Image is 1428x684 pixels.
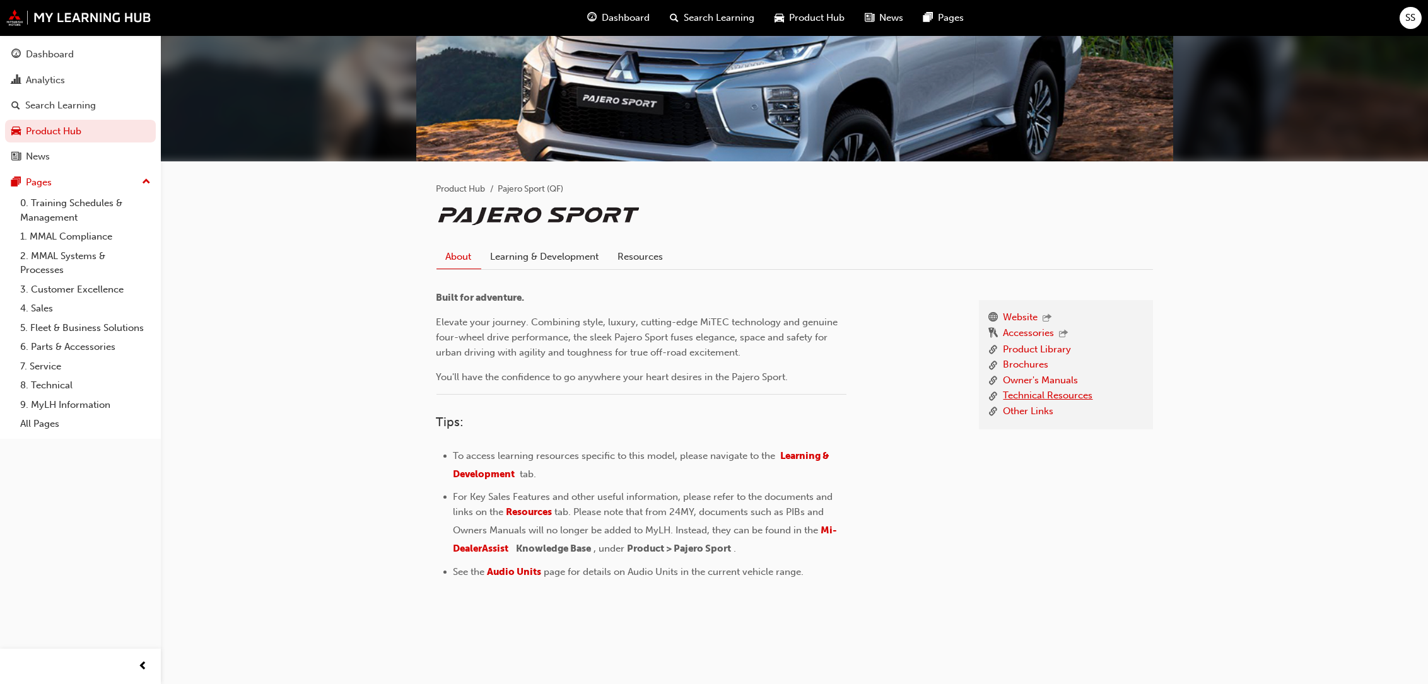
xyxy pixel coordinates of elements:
a: About [436,245,481,269]
a: Learning & Development [481,245,609,269]
a: Product Hub [5,120,156,143]
a: Website [1004,310,1038,327]
span: Product Hub [789,11,845,25]
span: Built for adventure. [436,292,525,303]
a: Audio Units [488,566,542,577]
span: Search Learning [684,11,754,25]
span: car-icon [11,126,21,137]
a: Product Hub [436,183,486,194]
span: www-icon [989,310,998,327]
a: All Pages [15,414,156,434]
img: mmal [6,9,151,26]
span: link-icon [989,357,998,373]
a: Other Links [1004,404,1054,420]
a: Resources [506,506,553,518]
a: 1. MMAL Compliance [15,227,156,246]
span: Dashboard [602,11,650,25]
span: pages-icon [923,10,933,26]
span: search-icon [11,100,20,112]
span: See the [454,566,485,577]
span: outbound-icon [1060,329,1068,340]
a: 8. Technical [15,376,156,395]
span: Elevate your journey. Combining style, luxury, cutting-edge MiTEC technology and genuine four-whe... [436,316,841,358]
span: link-icon [989,388,998,404]
div: Analytics [26,73,65,88]
a: Dashboard [5,43,156,66]
span: Knowledge Base [517,543,592,554]
a: Accessories [1004,326,1055,342]
a: Analytics [5,69,156,92]
a: News [5,145,156,168]
button: SS [1400,7,1422,29]
a: 6. Parts & Accessories [15,337,156,357]
a: 7. Service [15,357,156,376]
a: 4. Sales [15,299,156,318]
a: Brochures [1004,357,1049,373]
span: up-icon [142,174,151,190]
a: 2. MMAL Systems & Processes [15,246,156,280]
a: news-iconNews [855,5,913,31]
div: Search Learning [25,98,96,113]
a: Product Library [1004,342,1072,358]
span: link-icon [989,342,998,358]
a: Search Learning [5,94,156,117]
img: pajero-sport.png [436,207,641,226]
a: 3. Customer Excellence [15,280,156,299]
span: keys-icon [989,326,998,342]
span: news-icon [11,151,21,163]
button: Pages [5,171,156,194]
span: search-icon [670,10,679,26]
div: Dashboard [26,47,74,62]
a: Owner's Manuals [1004,373,1079,389]
span: News [879,11,903,25]
span: tab. Please note that from 24MY, documents such as PIBs and Owners Manuals will no longer be adde... [454,506,827,536]
span: You'll have the confidence to go anywhere your heart desires in the Pajero Sport. [436,371,788,383]
li: Pajero Sport (QF) [498,182,564,197]
span: prev-icon [139,659,148,675]
span: guage-icon [587,10,597,26]
a: Resources [609,245,673,269]
a: pages-iconPages [913,5,974,31]
span: page for details on Audio Units in the current vehicle range. [544,566,804,577]
a: search-iconSearch Learning [660,5,764,31]
span: link-icon [989,404,998,420]
span: Tips: [436,415,464,429]
a: 9. MyLH Information [15,395,156,415]
span: SS [1406,11,1416,25]
span: For Key Sales Features and other useful information, please refer to the documents and links on the [454,491,836,518]
span: guage-icon [11,49,21,61]
span: To access learning resources specific to this model, please navigate to the [454,450,776,461]
div: News [26,149,50,164]
a: 5. Fleet & Business Solutions [15,318,156,338]
span: outbound-icon [1043,313,1052,324]
a: 0. Training Schedules & Management [15,194,156,227]
button: DashboardAnalyticsSearch LearningProduct HubNews [5,40,156,171]
span: news-icon [865,10,874,26]
span: pages-icon [11,177,21,188]
a: Learning & Development [454,450,832,480]
a: car-iconProduct Hub [764,5,855,31]
span: chart-icon [11,75,21,86]
span: Product > Pajero Sport [628,543,732,554]
span: link-icon [989,373,998,389]
span: . [734,543,737,554]
span: , under [594,543,625,554]
div: Pages [26,175,52,190]
span: car-icon [775,10,784,26]
span: Pages [938,11,964,25]
a: guage-iconDashboard [577,5,660,31]
a: Technical Resources [1004,388,1093,404]
span: tab. [520,468,537,480]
